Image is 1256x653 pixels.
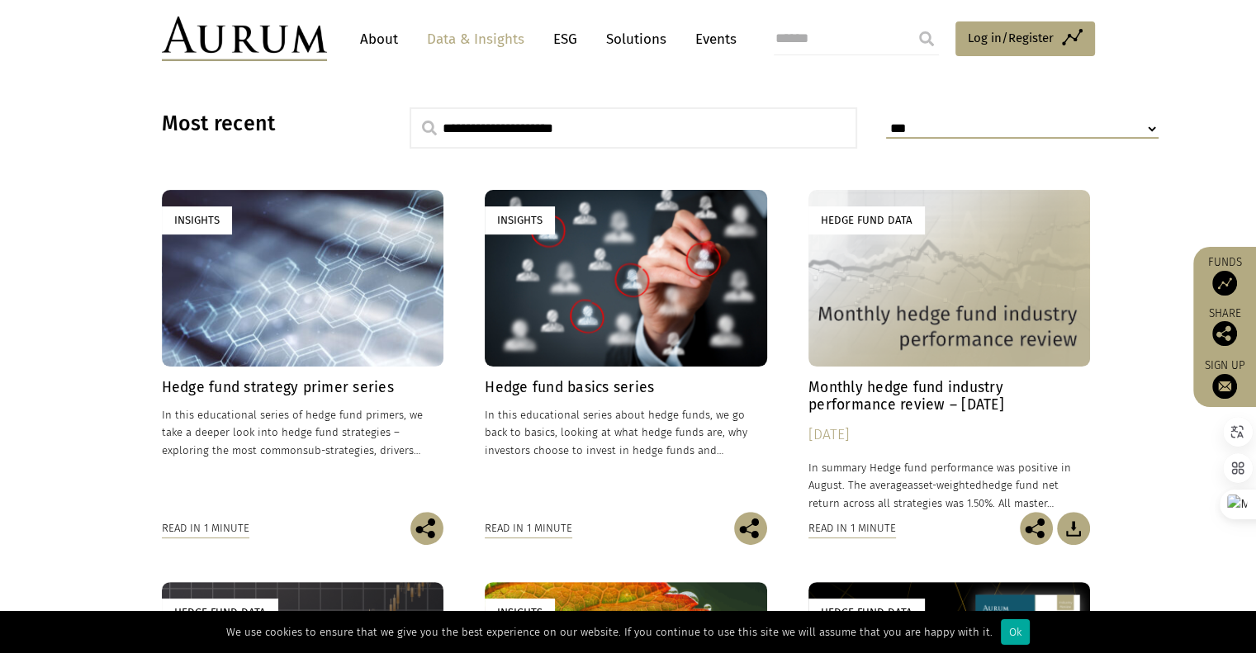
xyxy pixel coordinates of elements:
[1212,374,1237,399] img: Sign up to our newsletter
[908,479,982,491] span: asset-weighted
[162,379,444,396] h4: Hedge fund strategy primer series
[352,24,406,54] a: About
[1001,619,1030,645] div: Ok
[910,22,943,55] input: Submit
[162,599,278,626] div: Hedge Fund Data
[808,599,925,626] div: Hedge Fund Data
[1020,512,1053,545] img: Share this post
[485,190,767,511] a: Insights Hedge fund basics series In this educational series about hedge funds, we go back to bas...
[419,24,533,54] a: Data & Insights
[1057,512,1090,545] img: Download Article
[1201,255,1248,296] a: Funds
[162,111,368,136] h3: Most recent
[162,190,444,511] a: Insights Hedge fund strategy primer series In this educational series of hedge fund primers, we t...
[955,21,1095,56] a: Log in/Register
[485,406,767,458] p: In this educational series about hedge funds, we go back to basics, looking at what hedge funds a...
[687,24,737,54] a: Events
[808,206,925,234] div: Hedge Fund Data
[1201,358,1248,399] a: Sign up
[162,17,327,61] img: Aurum
[410,512,443,545] img: Share this post
[422,121,437,135] img: search.svg
[808,459,1091,511] p: In summary Hedge fund performance was positive in August. The average hedge fund net return acros...
[1212,321,1237,346] img: Share this post
[808,190,1091,511] a: Hedge Fund Data Monthly hedge fund industry performance review – [DATE] [DATE] In summary Hedge f...
[485,379,767,396] h4: Hedge fund basics series
[485,519,572,537] div: Read in 1 minute
[734,512,767,545] img: Share this post
[162,519,249,537] div: Read in 1 minute
[545,24,585,54] a: ESG
[968,28,1054,48] span: Log in/Register
[485,206,555,234] div: Insights
[808,424,1091,447] div: [DATE]
[808,379,1091,414] h4: Monthly hedge fund industry performance review – [DATE]
[1212,271,1237,296] img: Access Funds
[303,444,374,457] span: sub-strategies
[485,599,555,626] div: Insights
[1201,308,1248,346] div: Share
[598,24,675,54] a: Solutions
[808,519,896,537] div: Read in 1 minute
[162,206,232,234] div: Insights
[162,406,444,458] p: In this educational series of hedge fund primers, we take a deeper look into hedge fund strategie...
